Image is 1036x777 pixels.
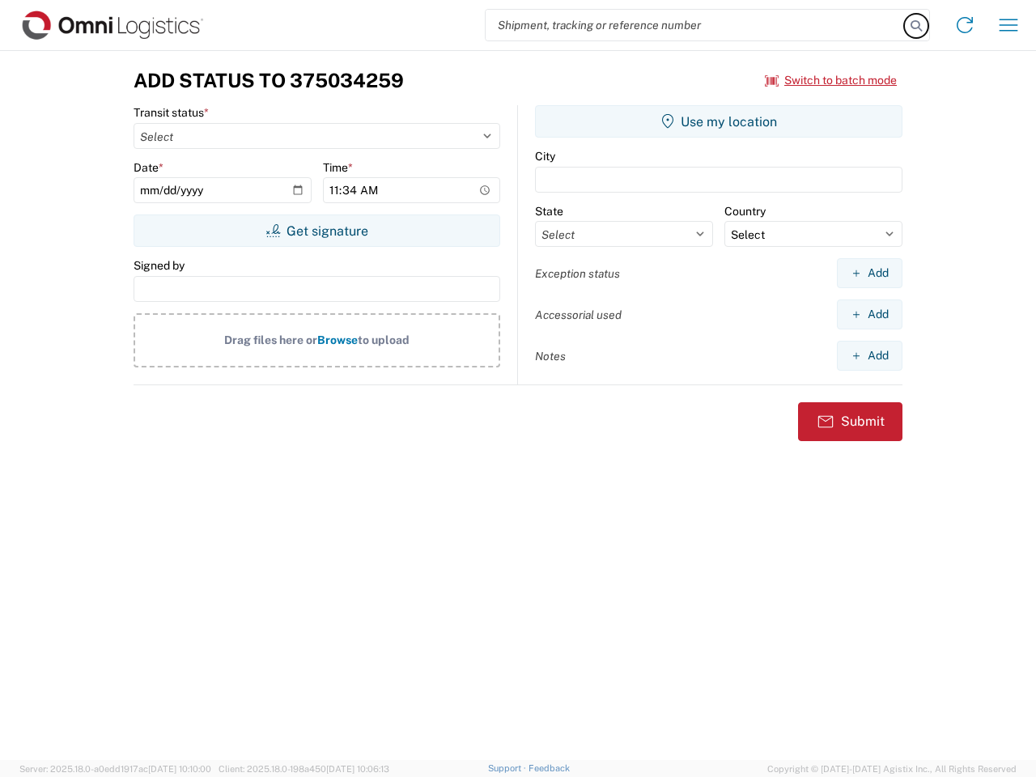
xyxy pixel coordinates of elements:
[317,333,358,346] span: Browse
[535,105,902,138] button: Use my location
[535,204,563,219] label: State
[535,149,555,163] label: City
[535,308,622,322] label: Accessorial used
[323,160,353,175] label: Time
[134,105,209,120] label: Transit status
[219,764,389,774] span: Client: 2025.18.0-198a450
[488,763,529,773] a: Support
[326,764,389,774] span: [DATE] 10:06:13
[148,764,211,774] span: [DATE] 10:10:00
[134,214,500,247] button: Get signature
[535,349,566,363] label: Notes
[529,763,570,773] a: Feedback
[798,402,902,441] button: Submit
[535,266,620,281] label: Exception status
[837,341,902,371] button: Add
[837,258,902,288] button: Add
[134,69,404,92] h3: Add Status to 375034259
[224,333,317,346] span: Drag files here or
[837,299,902,329] button: Add
[767,762,1017,776] span: Copyright © [DATE]-[DATE] Agistix Inc., All Rights Reserved
[765,67,897,94] button: Switch to batch mode
[134,258,185,273] label: Signed by
[19,764,211,774] span: Server: 2025.18.0-a0edd1917ac
[724,204,766,219] label: Country
[134,160,163,175] label: Date
[358,333,410,346] span: to upload
[486,10,905,40] input: Shipment, tracking or reference number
